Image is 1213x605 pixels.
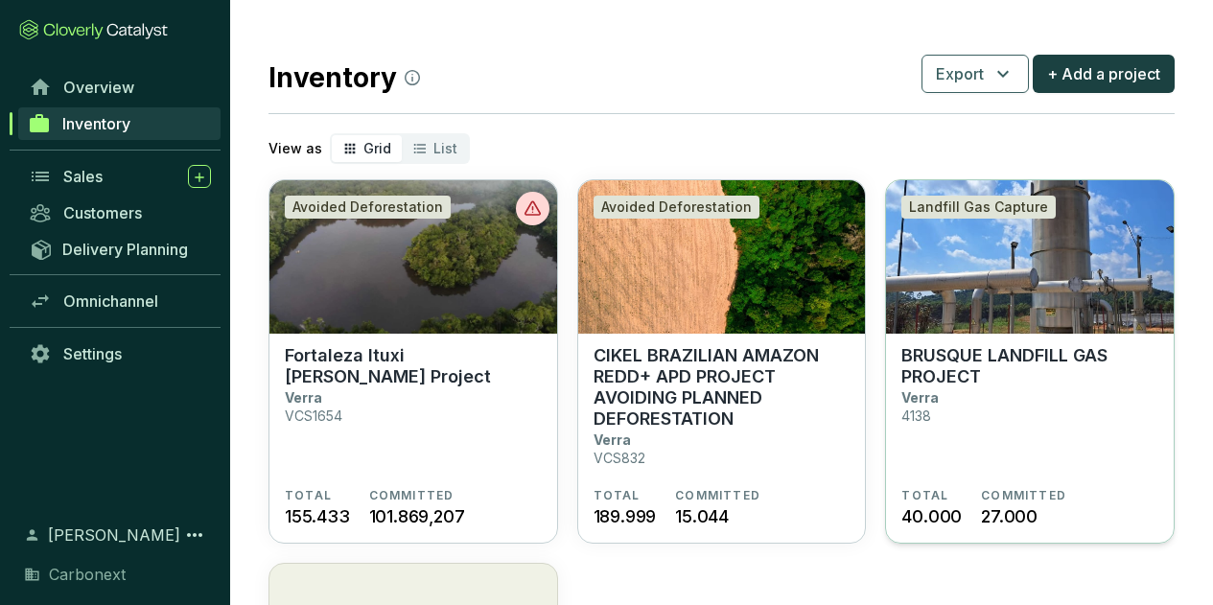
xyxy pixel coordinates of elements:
span: List [433,140,457,156]
a: BRUSQUE LANDFILL GAS PROJECTLandfill Gas CaptureBRUSQUE LANDFILL GAS PROJECTVerra4138TOTAL40.000C... [885,179,1175,544]
img: CIKEL BRAZILIAN AMAZON REDD+ APD PROJECT AVOIDING PLANNED DEFORESTATION [578,180,866,334]
span: COMMITTED [675,488,760,503]
span: TOTAL [594,488,641,503]
button: + Add a project [1033,55,1175,93]
span: 189.999 [594,503,657,529]
div: Avoided Deforestation [594,196,759,219]
div: segmented control [330,133,470,164]
a: Customers [19,197,221,229]
button: Export [921,55,1029,93]
span: Sales [63,167,103,186]
span: TOTAL [285,488,332,503]
p: VCS1654 [285,407,342,424]
span: COMMITTED [981,488,1066,503]
span: Inventory [62,114,130,133]
img: BRUSQUE LANDFILL GAS PROJECT [886,180,1174,334]
span: + Add a project [1047,62,1160,85]
a: CIKEL BRAZILIAN AMAZON REDD+ APD PROJECT AVOIDING PLANNED DEFORESTATIONAvoided DeforestationCIKEL... [577,179,867,544]
span: 15.044 [675,503,729,529]
a: Delivery Planning [19,233,221,265]
div: Landfill Gas Capture [901,196,1056,219]
h2: Inventory [268,58,420,98]
span: TOTAL [901,488,948,503]
span: Delivery Planning [62,240,188,259]
p: Verra [594,431,631,448]
span: 101.869,207 [369,503,465,529]
span: Carbonext [49,563,126,586]
p: BRUSQUE LANDFILL GAS PROJECT [901,345,1158,387]
a: Settings [19,337,221,370]
a: Inventory [18,107,221,140]
span: 40.000 [901,503,962,529]
div: Avoided Deforestation [285,196,451,219]
p: Verra [285,389,322,406]
img: Fortaleza Ituxi Redd Project [269,180,557,334]
p: Verra [901,389,939,406]
span: Grid [363,140,391,156]
p: 4138 [901,407,931,424]
p: VCS832 [594,450,645,466]
a: Fortaleza Ituxi Redd ProjectAvoided DeforestationFortaleza Ituxi [PERSON_NAME] ProjectVerraVCS165... [268,179,558,544]
span: [PERSON_NAME] [48,524,180,547]
span: Settings [63,344,122,363]
p: View as [268,139,322,158]
span: Customers [63,203,142,222]
span: COMMITTED [369,488,455,503]
span: 27.000 [981,503,1038,529]
p: Fortaleza Ituxi [PERSON_NAME] Project [285,345,542,387]
span: Overview [63,78,134,97]
span: Omnichannel [63,291,158,311]
a: Omnichannel [19,285,221,317]
p: CIKEL BRAZILIAN AMAZON REDD+ APD PROJECT AVOIDING PLANNED DEFORESTATION [594,345,851,430]
span: 155.433 [285,503,350,529]
span: Export [936,62,984,85]
a: Sales [19,160,221,193]
a: Overview [19,71,221,104]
